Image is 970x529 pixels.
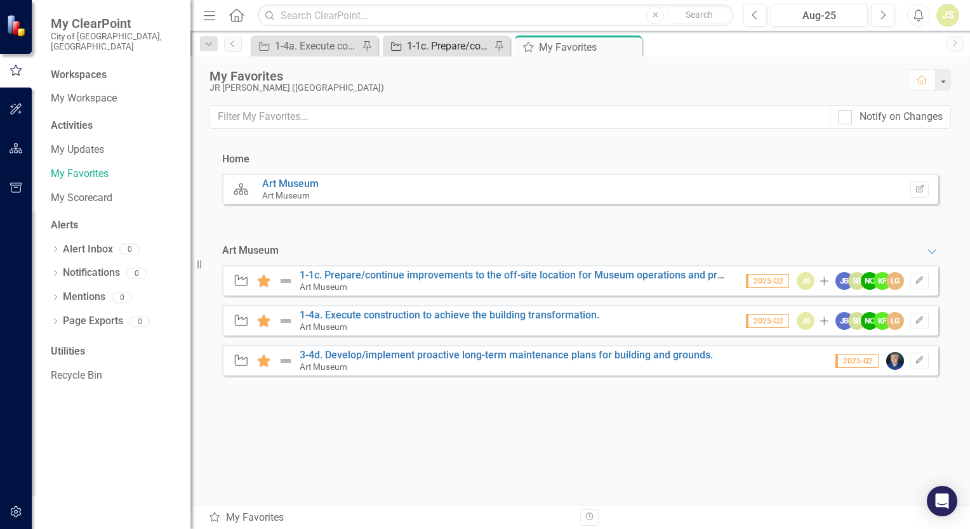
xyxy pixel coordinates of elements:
div: 0 [119,244,140,255]
small: Art Museum [300,282,347,292]
a: Art Museum [262,178,319,190]
a: 3-4d. Develop/implement proactive long-term maintenance plans for building and grounds. [300,349,713,361]
a: 1-4a. Execute construction to achieve the building transformation. [300,309,599,321]
span: Search [686,10,713,20]
div: 0 [112,292,132,303]
input: Filter My Favorites... [209,105,830,129]
div: JR [PERSON_NAME] ([GEOGRAPHIC_DATA]) [209,83,895,93]
div: 1-4a. Execute construction to achieve the building transformation. [275,38,359,54]
button: Search [667,6,731,24]
div: NC [861,312,879,330]
button: JS [936,4,959,27]
span: 2025-Q2 [835,354,879,368]
a: My Updates [51,143,178,157]
div: My Favorites [539,39,639,55]
div: NC [861,272,879,290]
small: Art Museum [300,362,347,372]
a: Recycle Bin [51,369,178,383]
img: Nick Nelson [886,352,904,370]
span: 2025-Q2 [746,314,789,328]
div: Alerts [51,218,178,233]
input: Search ClearPoint... [257,4,734,27]
div: Notify on Changes [860,110,943,124]
a: Notifications [63,266,120,280]
div: Art Museum [222,244,279,258]
a: 1-1c. Prepare/continue improvements to the off-site location for Museum operations and programs. [300,269,755,281]
span: 2025-Q2 [746,274,789,288]
div: JS [797,312,814,330]
small: Art Museum [262,190,310,200]
a: My Workspace [51,91,178,106]
button: Aug-25 [771,4,868,27]
a: Page Exports [63,314,123,329]
div: JB [835,312,853,330]
small: City of [GEOGRAPHIC_DATA], [GEOGRAPHIC_DATA] [51,31,178,52]
div: My Favorites [208,511,571,525]
img: Not Defined [278,313,293,329]
small: Art Museum [300,322,347,332]
div: Workspaces [51,68,107,82]
button: Set Home Page [910,181,929,198]
div: KF [874,272,891,290]
div: Home [222,152,249,167]
span: My ClearPoint [51,16,178,31]
div: 0 [130,316,150,327]
a: My Scorecard [51,191,178,206]
a: My Favorites [51,167,178,181]
div: SB [848,312,866,330]
div: LG [886,272,904,290]
div: 1-1c. Prepare/continue improvements to the off-site location for Museum operations and programs. [407,38,491,54]
div: Utilities [51,344,178,359]
div: Aug-25 [775,8,863,23]
div: My Favorites [209,69,895,83]
div: Open Intercom Messenger [927,486,957,516]
a: Mentions [63,290,105,304]
img: ClearPoint Strategy [6,15,29,37]
div: SB [848,272,866,290]
a: 1-1c. Prepare/continue improvements to the off-site location for Museum operations and programs. [386,38,491,54]
div: JS [797,272,814,290]
div: KF [874,312,891,330]
a: 1-4a. Execute construction to achieve the building transformation. [254,38,359,54]
div: 0 [126,268,147,278]
div: Activities [51,119,178,133]
img: Not Defined [278,273,293,289]
div: JB [835,272,853,290]
a: Alert Inbox [63,242,113,257]
div: LG [886,312,904,330]
img: Not Defined [278,353,293,369]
